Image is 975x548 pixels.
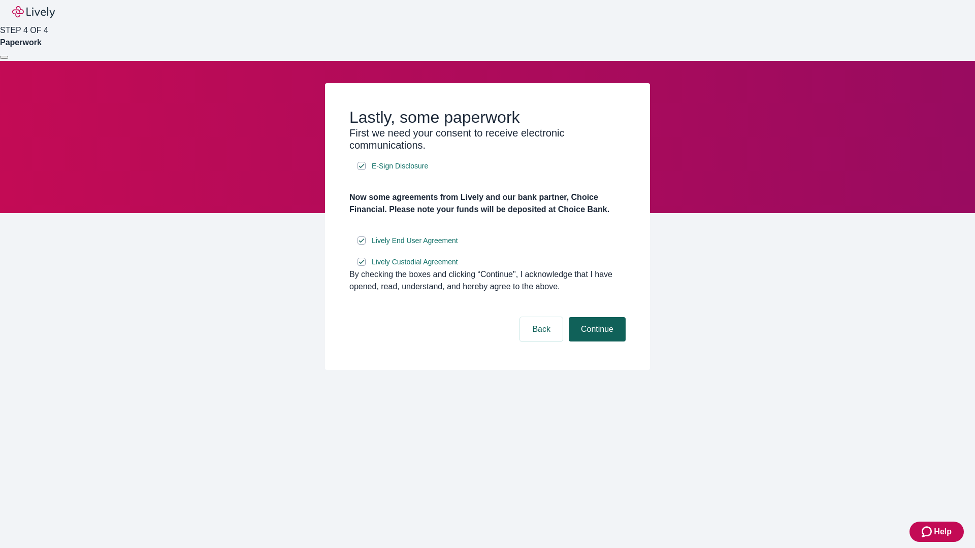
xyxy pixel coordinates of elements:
div: By checking the boxes and clicking “Continue", I acknowledge that I have opened, read, understand... [349,268,626,293]
h4: Now some agreements from Lively and our bank partner, Choice Financial. Please note your funds wi... [349,191,626,216]
img: Lively [12,6,55,18]
svg: Zendesk support icon [922,526,934,538]
button: Back [520,317,563,341]
span: Lively End User Agreement [372,235,458,246]
a: e-sign disclosure document [370,234,460,247]
span: Lively Custodial Agreement [372,257,458,267]
button: Zendesk support iconHelp [909,522,964,542]
span: E-Sign Disclosure [372,161,428,172]
a: e-sign disclosure document [370,256,460,268]
button: Continue [569,317,626,341]
h3: First we need your consent to receive electronic communications. [349,127,626,151]
a: e-sign disclosure document [370,160,430,173]
h2: Lastly, some paperwork [349,108,626,127]
span: Help [934,526,952,538]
